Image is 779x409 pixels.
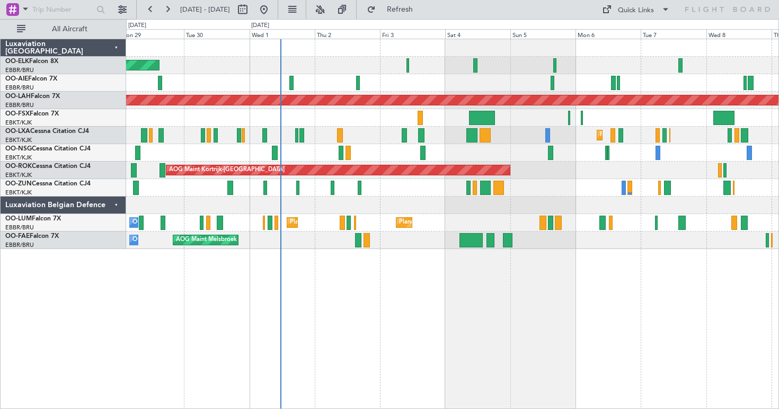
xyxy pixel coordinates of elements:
a: EBBR/BRU [5,224,34,232]
div: Wed 8 [706,29,772,39]
input: Trip Number [32,2,93,17]
span: OO-ROK [5,163,32,170]
span: [DATE] - [DATE] [180,5,230,14]
span: OO-FAE [5,233,30,239]
a: EBKT/KJK [5,171,32,179]
a: EBKT/KJK [5,189,32,197]
div: Tue 7 [641,29,706,39]
div: Fri 3 [380,29,445,39]
div: Owner Melsbroek Air Base [132,215,205,230]
span: OO-ZUN [5,181,32,187]
span: OO-ELK [5,58,29,65]
div: AOG Maint Kortrijk-[GEOGRAPHIC_DATA] [169,162,285,178]
a: OO-ELKFalcon 8X [5,58,58,65]
a: OO-FSXFalcon 7X [5,111,59,117]
a: EBKT/KJK [5,154,32,162]
div: Tue 30 [184,29,249,39]
a: OO-ROKCessna Citation CJ4 [5,163,91,170]
span: OO-NSG [5,146,32,152]
a: OO-LAHFalcon 7X [5,93,60,100]
button: All Aircraft [12,21,115,38]
a: OO-LXACessna Citation CJ4 [5,128,89,135]
button: Refresh [362,1,426,18]
div: [DATE] [128,21,146,30]
div: Owner Melsbroek Air Base [132,232,205,248]
span: OO-LXA [5,128,30,135]
button: Quick Links [597,1,675,18]
div: Planned Maint [GEOGRAPHIC_DATA] ([GEOGRAPHIC_DATA] National) [290,215,482,230]
div: Quick Links [618,5,654,16]
div: Sat 4 [445,29,510,39]
div: Mon 29 [119,29,184,39]
span: OO-AIE [5,76,28,82]
div: Planned Maint [GEOGRAPHIC_DATA] ([GEOGRAPHIC_DATA] National) [399,215,591,230]
a: OO-FAEFalcon 7X [5,233,59,239]
a: EBBR/BRU [5,66,34,74]
div: Mon 6 [576,29,641,39]
div: [DATE] [251,21,269,30]
div: Wed 1 [250,29,315,39]
a: OO-AIEFalcon 7X [5,76,57,82]
span: All Aircraft [28,25,112,33]
div: AOG Maint Melsbroek Air Base [176,232,261,248]
a: OO-NSGCessna Citation CJ4 [5,146,91,152]
div: Thu 2 [315,29,380,39]
span: Refresh [378,6,422,13]
a: OO-LUMFalcon 7X [5,216,61,222]
div: Sun 5 [510,29,576,39]
a: OO-ZUNCessna Citation CJ4 [5,181,91,187]
a: EBKT/KJK [5,119,32,127]
a: EBKT/KJK [5,136,32,144]
span: OO-LUM [5,216,32,222]
a: EBBR/BRU [5,241,34,249]
a: EBBR/BRU [5,84,34,92]
span: OO-FSX [5,111,30,117]
a: EBBR/BRU [5,101,34,109]
span: OO-LAH [5,93,31,100]
div: Planned Maint Kortrijk-[GEOGRAPHIC_DATA] [600,127,723,143]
